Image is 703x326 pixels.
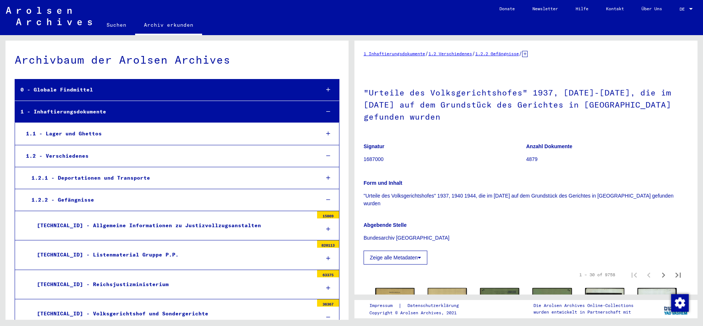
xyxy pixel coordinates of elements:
div: 1.2.1 - Deportationen und Transporte [26,171,314,185]
img: yv_logo.png [662,300,690,318]
div: [TECHNICAL_ID] - Volksgerichtshof und Sondergerichte [31,307,313,321]
span: / [519,50,522,57]
button: Zeige alle Metadaten [364,251,427,265]
div: | [369,302,468,310]
button: Next page [656,267,671,282]
div: 0 - Globale Findmittel [15,83,314,97]
b: Signatur [364,143,384,149]
div: [TECHNICAL_ID] - Reichsjustizministerium [31,277,313,292]
div: 820113 [317,240,339,248]
a: Datenschutzerklärung [402,302,468,310]
img: Arolsen_neg.svg [6,7,92,25]
b: Form und Inhalt [364,180,402,186]
div: 15869 [317,211,339,218]
p: "Urteile des Volksgerichtshofes" 1937, 1940 1944, die im [DATE] auf dem Grundstück des Gerichtes ... [364,192,688,207]
div: 1 - Inhaftierungsdokumente [15,105,314,119]
div: 63375 [317,270,339,277]
div: 1.1 - Lager und Ghettos [21,127,314,141]
img: Zustimmung ändern [671,294,689,312]
b: Abgebende Stelle [364,222,406,228]
button: First page [627,267,641,282]
span: DE [680,7,688,12]
a: 1 Inhaftierungsdokumente [364,51,425,56]
div: 36367 [317,299,339,307]
span: / [472,50,475,57]
p: Bundesarchiv [GEOGRAPHIC_DATA] [364,234,688,242]
p: 1687000 [364,155,526,163]
a: Impressum [369,302,398,310]
a: 1.2 Verschiedenes [428,51,472,56]
div: 1.2.2 - Gefängnisse [26,193,314,207]
button: Previous page [641,267,656,282]
b: Anzahl Dokumente [526,143,572,149]
p: 4879 [526,155,688,163]
div: 1 – 30 of 9758 [579,271,615,278]
span: / [425,50,428,57]
div: 1.2 - Verschiedenes [21,149,314,163]
a: 1.2.2 Gefängnisse [475,51,519,56]
a: Suchen [98,16,135,34]
div: [TECHNICAL_ID] - Listenmaterial Gruppe P.P. [31,248,313,262]
button: Last page [671,267,685,282]
p: Die Arolsen Archives Online-Collections [533,302,633,309]
div: Archivbaum der Arolsen Archives [15,52,339,68]
div: [TECHNICAL_ID] - Allgemeine Informationen zu Justizvollzugsanstalten [31,218,313,233]
p: Copyright © Arolsen Archives, 2021 [369,310,468,316]
h1: "Urteile des Volksgerichtshofes" 1937, [DATE]-[DATE], die im [DATE] auf dem Grundstück des Gerich... [364,76,688,132]
p: wurden entwickelt in Partnerschaft mit [533,309,633,315]
a: Archiv erkunden [135,16,202,35]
